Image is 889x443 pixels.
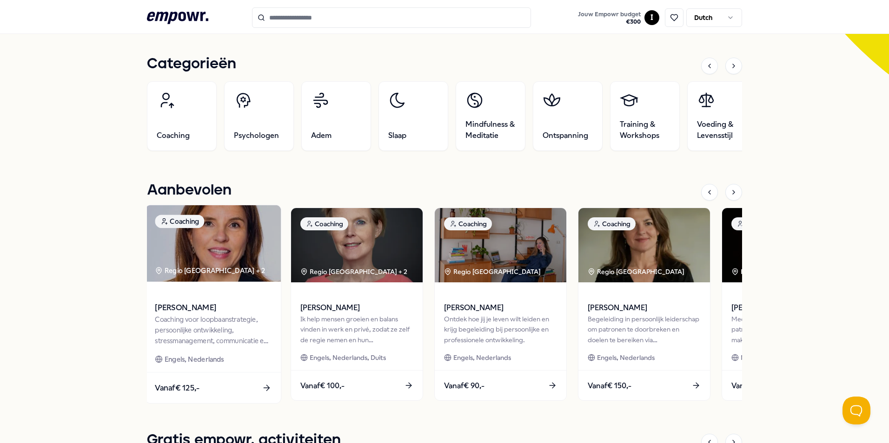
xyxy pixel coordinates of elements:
[147,81,217,151] a: Coaching
[444,314,557,345] div: Ontdek hoe jij je leven wilt leiden en krijg begeleiding bij persoonlijke en professionele ontwik...
[291,208,423,282] img: package image
[731,314,844,345] div: Meer zelfinzicht, rust en richting door patronen te doorbreken en keuzes te maken die écht bij jo...
[588,380,631,392] span: Vanaf € 150,-
[620,119,670,141] span: Training & Workshops
[731,217,779,230] div: Coaching
[588,217,636,230] div: Coaching
[300,380,345,392] span: Vanaf € 100,-
[165,354,224,365] span: Engels, Nederlands
[444,267,542,277] div: Regio [GEOGRAPHIC_DATA]
[434,208,567,401] a: package imageCoachingRegio [GEOGRAPHIC_DATA] [PERSON_NAME]Ontdek hoe jij je leven wilt leiden en ...
[578,18,641,26] span: € 300
[155,302,271,314] span: [PERSON_NAME]
[731,267,838,277] div: Regio [GEOGRAPHIC_DATA] + 7
[435,208,566,282] img: package image
[444,380,484,392] span: Vanaf € 90,-
[252,7,531,28] input: Search for products, categories or subcategories
[578,11,641,18] span: Jouw Empowr budget
[300,314,413,345] div: Ik help mensen groeien en balans vinden in werk en privé, zodat ze zelf de regie nemen en hun bel...
[543,130,588,141] span: Ontspanning
[576,9,643,27] button: Jouw Empowr budget€300
[588,302,701,314] span: [PERSON_NAME]
[155,382,199,394] span: Vanaf € 125,-
[465,119,516,141] span: Mindfulness & Meditatie
[687,81,757,151] a: Voeding & Levensstijl
[453,352,511,363] span: Engels, Nederlands
[300,217,348,230] div: Coaching
[597,352,655,363] span: Engels, Nederlands
[722,208,854,282] img: package image
[444,217,492,230] div: Coaching
[722,208,854,401] a: package imageCoachingRegio [GEOGRAPHIC_DATA] + 7[PERSON_NAME]Meer zelfinzicht, rust en richting d...
[301,81,371,151] a: Adem
[533,81,603,151] a: Ontspanning
[388,130,406,141] span: Slaap
[157,130,190,141] span: Coaching
[731,380,771,392] span: Vanaf € 75,-
[574,8,644,27] a: Jouw Empowr budget€300
[731,302,844,314] span: [PERSON_NAME]
[155,215,204,228] div: Coaching
[300,302,413,314] span: [PERSON_NAME]
[456,81,525,151] a: Mindfulness & Meditatie
[311,130,332,141] span: Adem
[644,10,659,25] button: I
[147,179,232,202] h1: Aanbevolen
[146,205,281,282] img: package image
[843,397,870,424] iframe: Help Scout Beacon - Open
[741,352,776,363] span: Nederlands
[610,81,680,151] a: Training & Workshops
[578,208,710,401] a: package imageCoachingRegio [GEOGRAPHIC_DATA] [PERSON_NAME]Begeleiding in persoonlijk leiderschap ...
[697,119,747,141] span: Voeding & Levensstijl
[300,267,407,277] div: Regio [GEOGRAPHIC_DATA] + 2
[234,130,279,141] span: Psychologen
[578,208,710,282] img: package image
[588,267,686,277] div: Regio [GEOGRAPHIC_DATA]
[145,205,282,404] a: package imageCoachingRegio [GEOGRAPHIC_DATA] + 2[PERSON_NAME]Coaching voor loopbaanstrategie, per...
[155,265,265,276] div: Regio [GEOGRAPHIC_DATA] + 2
[155,314,271,346] div: Coaching voor loopbaanstrategie, persoonlijke ontwikkeling, stressmanagement, communicatie en wer...
[310,352,386,363] span: Engels, Nederlands, Duits
[224,81,294,151] a: Psychologen
[588,314,701,345] div: Begeleiding in persoonlijk leiderschap om patronen te doorbreken en doelen te bereiken via bewust...
[147,52,236,76] h1: Categorieën
[444,302,557,314] span: [PERSON_NAME]
[291,208,423,401] a: package imageCoachingRegio [GEOGRAPHIC_DATA] + 2[PERSON_NAME]Ik help mensen groeien en balans vin...
[378,81,448,151] a: Slaap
